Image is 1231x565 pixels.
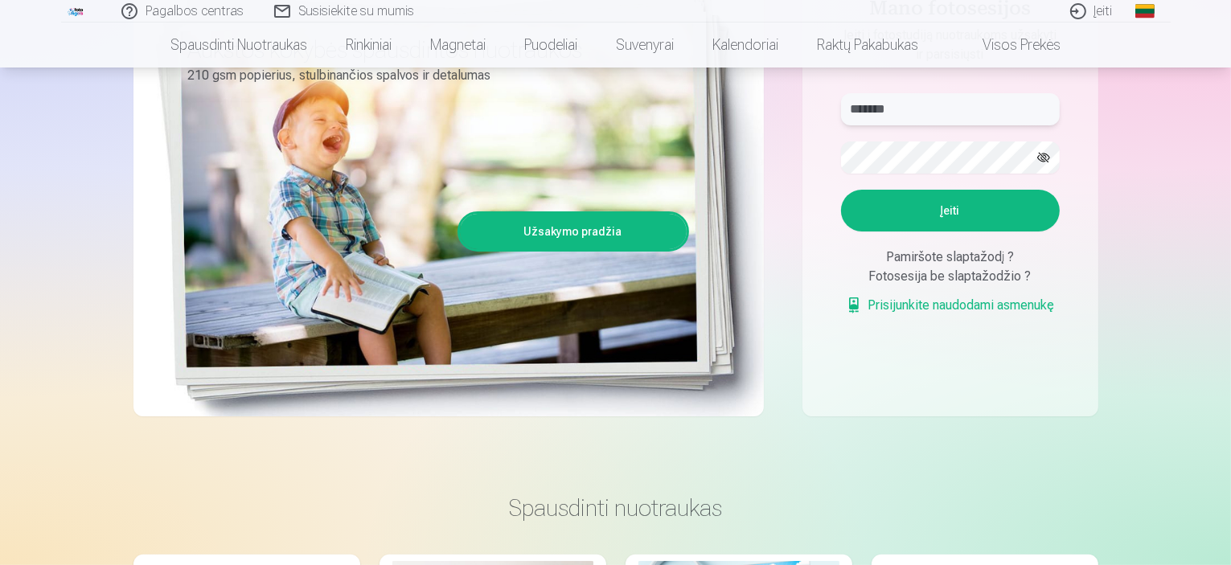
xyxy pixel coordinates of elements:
a: Visos prekės [938,23,1080,68]
div: Pamiršote slaptažodį ? [841,248,1060,267]
h3: Spausdinti nuotraukas [146,493,1085,522]
a: Magnetai [411,23,505,68]
a: Suvenyrai [597,23,693,68]
a: Rinkiniai [326,23,411,68]
img: /fa2 [68,6,85,16]
a: Užsakymo pradžia [460,214,687,249]
a: Prisijunkite naudodami asmenukę [846,296,1055,315]
p: 210 gsm popierius, stulbinančios spalvos ir detalumas [188,64,677,87]
a: Puodeliai [505,23,597,68]
a: Kalendoriai [693,23,798,68]
a: Raktų pakabukas [798,23,938,68]
div: Fotosesija be slaptažodžio ? [841,267,1060,286]
button: Įeiti [841,190,1060,231]
a: Spausdinti nuotraukas [151,23,326,68]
